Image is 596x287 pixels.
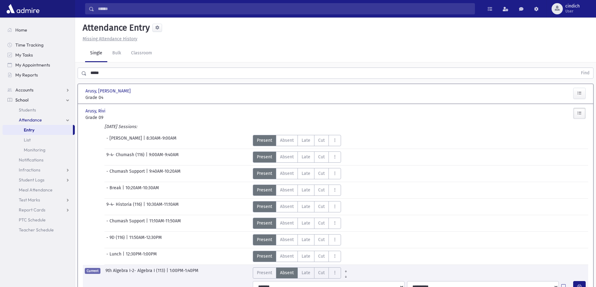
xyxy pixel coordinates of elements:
span: Cut [318,220,325,226]
span: Test Marks [19,197,40,203]
span: 9:00AM-9:40AM [149,151,179,163]
span: | [123,251,126,262]
a: My Tasks [3,50,75,60]
span: 11:50AM-12:30PM [129,234,162,245]
span: My Reports [15,72,38,78]
span: | [146,151,149,163]
span: Time Tracking [15,42,43,48]
span: | [143,201,146,212]
span: Cut [318,203,325,210]
span: Late [302,187,310,193]
a: Accounts [3,85,75,95]
span: Monitoring [24,147,45,153]
span: My Tasks [15,52,33,58]
span: 9-4- Chumash (116) [106,151,146,163]
span: - [PERSON_NAME] [106,135,143,146]
h5: Attendance Entry [80,22,150,33]
div: AttTypes [253,185,341,196]
div: AttTypes [253,267,351,279]
span: | [146,168,149,179]
div: AttTypes [253,234,341,245]
span: Late [302,236,310,243]
span: Absent [280,170,294,177]
span: 9:40AM-10:20AM [149,168,181,179]
span: Present [257,220,272,226]
button: Find [577,68,593,78]
span: Home [15,27,27,33]
a: PTC Schedule [3,215,75,225]
span: Present [257,270,272,276]
a: My Reports [3,70,75,80]
span: Late [302,253,310,260]
div: AttTypes [253,168,341,179]
span: Late [302,154,310,160]
span: 12:30PM-1:00PM [126,251,157,262]
span: - Chumash Support [106,218,146,229]
span: Cut [318,170,325,177]
span: Current [85,268,100,274]
a: Bulk [107,45,126,62]
a: Report Cards [3,205,75,215]
a: Meal Attendance [3,185,75,195]
span: | [143,135,146,146]
a: Students [3,105,75,115]
a: Monitoring [3,145,75,155]
span: 1:00PM-1:40PM [170,267,198,279]
a: Teacher Schedule [3,225,75,235]
span: Teacher Schedule [19,227,54,233]
a: Student Logs [3,175,75,185]
span: - Chumash Support [106,168,146,179]
span: | [146,218,149,229]
span: Absent [280,270,294,276]
span: User [565,9,580,14]
span: Grade 09 [85,114,164,121]
span: Cut [318,137,325,144]
a: Single [85,45,107,62]
span: 10:30AM-11:10AM [146,201,179,212]
span: Cut [318,253,325,260]
span: Absent [280,253,294,260]
span: 11:10AM-11:50AM [149,218,181,229]
span: | [126,234,129,245]
i: [DATE] Sessions: [104,124,137,129]
span: - 9D (116) [106,234,126,245]
span: Attendance [19,117,42,123]
span: 9-4- Historia (116) [106,201,143,212]
span: Late [302,137,310,144]
span: Cut [318,187,325,193]
span: Student Logs [19,177,44,183]
div: AttTypes [253,218,341,229]
span: School [15,97,28,103]
span: Arusy, [PERSON_NAME] [85,88,132,94]
img: AdmirePro [5,2,41,15]
span: Absent [280,187,294,193]
span: Late [302,203,310,210]
span: Arusy, Rivi [85,108,107,114]
span: Students [19,107,36,113]
a: Infractions [3,165,75,175]
span: cindich [565,4,580,9]
span: Absent [280,220,294,226]
a: List [3,135,75,145]
span: | [122,185,125,196]
span: Present [257,170,272,177]
span: Present [257,154,272,160]
input: Search [94,3,475,14]
a: Time Tracking [3,40,75,50]
a: School [3,95,75,105]
span: Late [302,270,310,276]
div: AttTypes [253,201,341,212]
a: Classroom [126,45,157,62]
span: Present [257,203,272,210]
span: Report Cards [19,207,45,213]
span: Late [302,220,310,226]
span: - Lunch [106,251,123,262]
a: Test Marks [3,195,75,205]
span: Absent [280,154,294,160]
a: Notifications [3,155,75,165]
span: Cut [318,270,325,276]
span: Absent [280,203,294,210]
span: Present [257,236,272,243]
a: Home [3,25,75,35]
span: - Break [106,185,122,196]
